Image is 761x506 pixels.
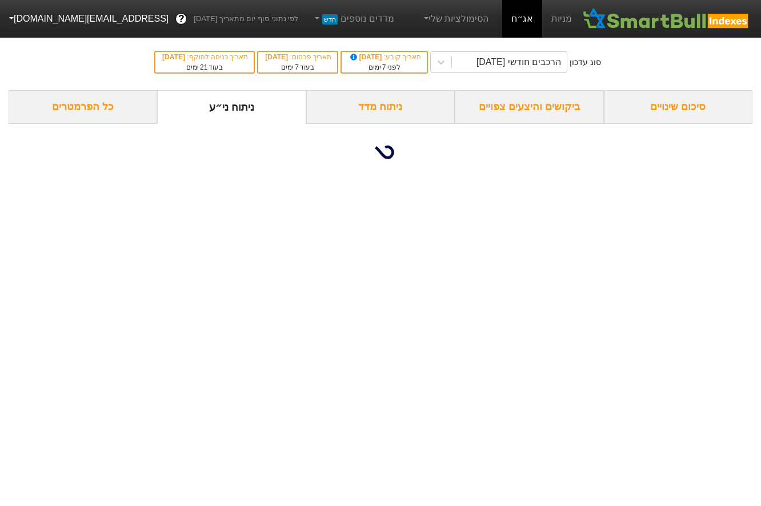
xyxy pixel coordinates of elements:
span: חדש [322,14,338,25]
div: תאריך קובע : [347,52,421,62]
span: 21 [200,63,207,71]
span: לפי נתוני סוף יום מתאריך [DATE] [194,13,298,25]
span: ? [178,11,185,27]
span: 7 [295,63,299,71]
img: SmartBull [581,7,752,30]
div: ניתוח מדד [306,90,455,124]
div: בעוד ימים [264,62,331,72]
div: סוג עדכון [570,56,601,68]
div: תאריך פרסום : [264,52,331,62]
div: בעוד ימים [161,62,248,72]
div: ניתוח ני״ע [157,90,306,124]
span: 7 [382,63,386,71]
div: הרכבים חודשי [DATE] [476,55,561,69]
span: [DATE] [162,53,187,61]
a: הסימולציות שלי [417,7,494,30]
div: כל הפרמטרים [9,90,157,124]
a: מדדים נוספיםחדש [308,7,399,30]
div: סיכום שינויים [604,90,752,124]
span: [DATE] [265,53,290,61]
div: לפני ימים [347,62,421,72]
div: תאריך כניסה לתוקף : [161,52,248,62]
span: [DATE] [349,53,384,61]
div: ביקושים והיצעים צפויים [455,90,603,124]
img: loading... [367,139,394,166]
